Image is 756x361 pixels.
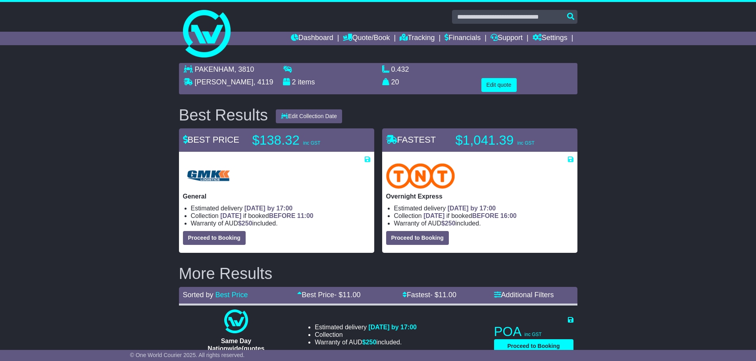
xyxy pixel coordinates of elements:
[191,204,370,212] li: Estimated delivery
[297,291,360,299] a: Best Price- $11.00
[315,331,417,338] li: Collection
[291,32,333,45] a: Dashboard
[342,291,360,299] span: 11.00
[224,309,248,333] img: One World Courier: Same Day Nationwide(quotes take 0.5-1 hour)
[439,291,456,299] span: 11.00
[444,32,481,45] a: Financials
[195,78,254,86] span: [PERSON_NAME]
[386,193,573,200] p: Overnight Express
[366,339,377,346] span: 250
[402,291,456,299] a: Fastest- $11.00
[394,220,573,227] li: Warranty of AUD included.
[297,212,314,219] span: 11:00
[533,32,567,45] a: Settings
[423,212,444,219] span: [DATE]
[238,220,252,227] span: $
[254,78,273,86] span: , 4119
[445,220,456,227] span: 250
[494,324,573,340] p: POA
[343,32,390,45] a: Quote/Book
[276,109,342,123] button: Edit Collection Date
[448,205,496,212] span: [DATE] by 17:00
[195,65,235,73] span: PAKENHAM
[368,324,417,330] span: [DATE] by 17:00
[191,212,370,220] li: Collection
[494,339,573,353] button: Proceed to Booking
[191,220,370,227] li: Warranty of AUD included.
[391,78,399,86] span: 20
[362,339,377,346] span: $
[391,65,409,73] span: 0.432
[183,193,370,200] p: General
[298,78,315,86] span: items
[481,78,517,92] button: Edit quote
[386,163,455,189] img: TNT Domestic: Overnight Express
[315,338,417,346] li: Warranty of AUD included.
[491,32,523,45] a: Support
[400,32,435,45] a: Tracking
[242,220,252,227] span: 250
[179,265,577,282] h2: More Results
[430,291,456,299] span: - $
[315,323,417,331] li: Estimated delivery
[386,135,436,145] span: FASTEST
[208,338,264,359] span: Same Day Nationwide(quotes take 0.5-1 hour)
[472,212,499,219] span: BEFORE
[394,212,573,220] li: Collection
[175,106,272,124] div: Best Results
[215,291,248,299] a: Best Price
[220,212,241,219] span: [DATE]
[423,212,516,219] span: if booked
[525,332,542,337] span: inc GST
[500,212,517,219] span: 16:00
[292,78,296,86] span: 2
[494,291,554,299] a: Additional Filters
[183,163,234,189] img: GMK Logistics: General
[517,140,534,146] span: inc GST
[269,212,296,219] span: BEFORE
[441,220,456,227] span: $
[386,231,449,245] button: Proceed to Booking
[183,135,239,145] span: BEST PRICE
[303,140,320,146] span: inc GST
[394,204,573,212] li: Estimated delivery
[183,231,246,245] button: Proceed to Booking
[334,291,360,299] span: - $
[252,132,352,148] p: $138.32
[220,212,313,219] span: if booked
[130,352,245,358] span: © One World Courier 2025. All rights reserved.
[234,65,254,73] span: , 3810
[456,132,555,148] p: $1,041.39
[244,205,293,212] span: [DATE] by 17:00
[183,291,214,299] span: Sorted by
